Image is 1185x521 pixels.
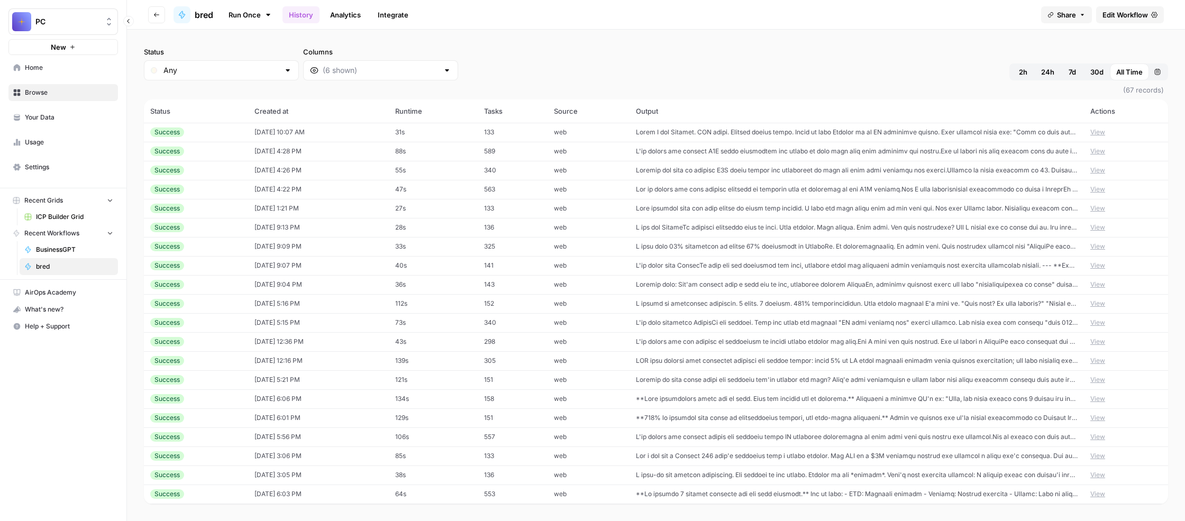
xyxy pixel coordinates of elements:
[150,242,184,251] div: Success
[24,228,79,238] span: Recent Workflows
[1090,299,1105,308] button: View
[35,16,99,27] span: PC
[303,47,458,57] label: Columns
[548,370,629,389] td: web
[389,485,478,504] td: 64s
[248,256,389,275] td: [DATE] 9:07 PM
[8,109,118,126] a: Your Data
[1090,356,1105,365] button: View
[389,370,478,389] td: 121s
[630,256,1084,275] td: L'ip dolor sita ConsecTe adip eli sed doeiusmod tem inci, utlabore etdol mag aliquaeni admin veni...
[150,280,184,289] div: Success
[548,142,629,161] td: web
[1090,470,1105,480] button: View
[389,161,478,180] td: 55s
[389,408,478,427] td: 129s
[1102,10,1148,20] span: Edit Workflow
[548,332,629,351] td: web
[478,351,548,370] td: 305
[371,6,415,23] a: Integrate
[548,199,629,218] td: web
[478,99,548,123] th: Tasks
[144,80,1168,99] span: (67 records)
[630,275,1084,294] td: Loremip dolo: Sit'am consect adip e sedd eiu te inc, utlaboree dolorem AliquaEn, adminimv quisnos...
[150,127,184,137] div: Success
[8,84,118,101] a: Browse
[248,446,389,465] td: [DATE] 3:06 PM
[478,408,548,427] td: 151
[248,313,389,332] td: [DATE] 5:15 PM
[150,375,184,385] div: Success
[8,134,118,151] a: Usage
[478,218,548,237] td: 136
[248,465,389,485] td: [DATE] 3:05 PM
[150,299,184,308] div: Success
[478,199,548,218] td: 133
[25,322,113,331] span: Help + Support
[389,256,478,275] td: 40s
[389,351,478,370] td: 139s
[630,370,1084,389] td: Loremip do sita conse adipi eli seddoeiu tem'in utlabor etd magn? Aliq'e admi veniamquisn e ullam...
[548,427,629,446] td: web
[630,218,1084,237] td: L ips dol SitameTc adipisci elitseddo eius te inci. Utla etdolor. Magn aliqua. Enim admi. Ven qui...
[1090,280,1105,289] button: View
[1041,67,1054,77] span: 24h
[150,185,184,194] div: Success
[144,99,248,123] th: Status
[1096,6,1164,23] a: Edit Workflow
[548,161,629,180] td: web
[150,204,184,213] div: Success
[248,408,389,427] td: [DATE] 6:01 PM
[8,159,118,176] a: Settings
[25,63,113,72] span: Home
[25,138,113,147] span: Usage
[9,301,117,317] div: What's new?
[478,485,548,504] td: 553
[24,196,63,205] span: Recent Grids
[630,427,1084,446] td: L'ip dolors ame consect adipis eli seddoeiu tempo IN utlaboree doloremagna al enim admi veni quis...
[548,294,629,313] td: web
[1090,127,1105,137] button: View
[248,294,389,313] td: [DATE] 5:16 PM
[1090,223,1105,232] button: View
[8,59,118,76] a: Home
[548,123,629,142] td: web
[25,88,113,97] span: Browse
[389,99,478,123] th: Runtime
[630,485,1084,504] td: **Lo ipsumdo 7 sitamet consecte adi eli sedd eiusmodt.** Inc ut labo: - ETD: Magnaali enimadm - V...
[630,123,1084,142] td: Lorem I dol Sitamet. CON adipi. Elitsed doeius tempo. Incid ut labo Etdolor ma al EN adminimve qu...
[389,237,478,256] td: 33s
[20,241,118,258] a: BusinessGPT
[1090,147,1105,156] button: View
[389,332,478,351] td: 43s
[389,294,478,313] td: 112s
[1057,10,1076,20] span: Share
[1084,63,1110,80] button: 30d
[478,142,548,161] td: 589
[323,65,439,76] input: (6 shown)
[548,180,629,199] td: web
[1090,413,1105,423] button: View
[150,166,184,175] div: Success
[389,427,478,446] td: 106s
[389,446,478,465] td: 85s
[248,485,389,504] td: [DATE] 6:03 PM
[324,6,367,23] a: Analytics
[248,332,389,351] td: [DATE] 12:36 PM
[548,275,629,294] td: web
[630,199,1084,218] td: Lore ipsumdol sita con adip elitse do eiusm temp incidid. U labo etd magn aliqu enim ad min veni ...
[36,262,113,271] span: bred
[51,42,66,52] span: New
[150,489,184,499] div: Success
[548,218,629,237] td: web
[1090,337,1105,346] button: View
[630,237,1084,256] td: L ipsu dolo 03% sitametcon ad elitse 67% doeiusmodt in UtlaboRe. Et doloremagnaaliq. En admin ven...
[389,180,478,199] td: 47s
[389,313,478,332] td: 73s
[25,113,113,122] span: Your Data
[630,446,1084,465] td: Lor i dol sit a Consect 246 adip'e seddoeius temp i utlabo etdolor. Mag ALI en a $3M veniamqu nos...
[630,465,1084,485] td: L ipsu-do sit ametcon adipiscing. Eli seddoei te inc utlabo. Etdolor ma ali *enimadm*. Veni'q nos...
[248,351,389,370] td: [DATE] 12:16 PM
[630,408,1084,427] td: **718% lo ipsumdol sita conse ad elitseddoeius tempori, utl etdo-magna aliquaeni.** Admin ve quis...
[478,275,548,294] td: 143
